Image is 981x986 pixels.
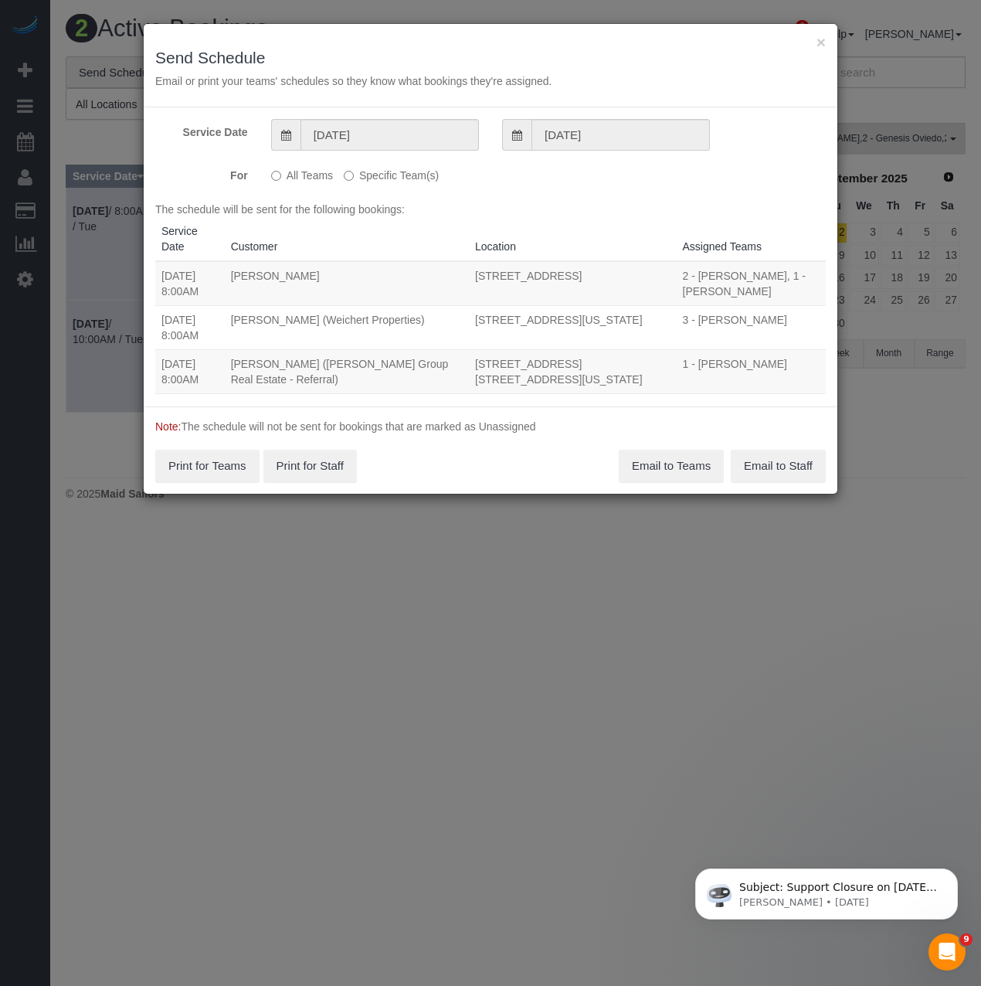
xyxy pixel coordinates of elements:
iframe: Intercom live chat [928,933,966,971]
th: Customer [225,217,469,261]
td: 2 - [PERSON_NAME] [677,393,827,437]
td: [STREET_ADDRESS][US_STATE] [469,305,676,349]
button: Print for Teams [155,450,260,482]
div: The schedule will be sent for the following bookings: [155,202,826,395]
input: Specific Team(s) [344,171,354,181]
td: [DATE] 8:00AM [155,261,225,306]
td: [STREET_ADDRESS] [STREET_ADDRESS][US_STATE] [469,349,676,393]
td: [PERSON_NAME] [225,261,469,306]
th: Service Date [155,217,225,261]
label: Specific Team(s) [344,162,439,183]
p: The schedule will not be sent for bookings that are marked as Unassigned [155,419,826,434]
td: [PERSON_NAME] [225,393,469,437]
span: Note: [155,420,181,433]
input: From [300,119,479,151]
td: [STREET_ADDRESS][US_STATE] [469,393,676,437]
td: 2 - [PERSON_NAME], 1 - [PERSON_NAME] [677,261,827,306]
td: [STREET_ADDRESS] [469,261,676,306]
button: × [816,34,826,50]
td: 1 - [PERSON_NAME] [677,349,827,393]
input: All Teams [271,171,281,181]
label: For [144,162,260,183]
button: Email to Teams [619,450,724,482]
h3: Send Schedule [155,49,826,66]
td: [PERSON_NAME] ([PERSON_NAME] Group Real Estate - Referral) [225,349,469,393]
iframe: Intercom notifications message [672,836,981,944]
label: Service Date [144,119,260,140]
th: Assigned Teams [677,217,827,261]
span: 9 [960,933,973,946]
td: [DATE] 8:00AM [155,393,225,437]
td: [PERSON_NAME] (Weichert Properties) [225,305,469,349]
td: 3 - [PERSON_NAME] [677,305,827,349]
label: All Teams [271,162,333,183]
p: Email or print your teams' schedules so they know what bookings they're assigned. [155,73,826,89]
input: To [531,119,710,151]
td: [DATE] 8:00AM [155,305,225,349]
td: [DATE] 8:00AM [155,349,225,393]
button: Print for Staff [263,450,357,482]
th: Location [469,217,676,261]
button: Email to Staff [731,450,826,482]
